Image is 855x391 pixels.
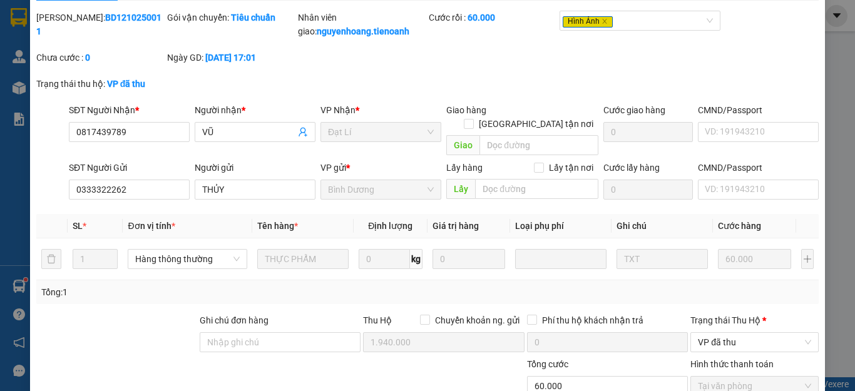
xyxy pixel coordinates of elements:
[49,21,173,29] strong: NHẬN HÀNG NHANH - GIAO TỐC HÀNH
[84,31,138,40] strong: 1900 633 614
[698,161,819,175] div: CMND/Passport
[446,163,483,173] span: Lấy hàng
[167,11,295,24] div: Gói vận chuyển:
[363,315,392,325] span: Thu Hộ
[36,77,197,91] div: Trạng thái thu hộ:
[320,105,356,115] span: VP Nhận
[603,122,693,142] input: Cước giao hàng
[195,103,315,117] div: Người nhận
[537,313,648,327] span: Phí thu hộ khách nhận trả
[257,221,298,231] span: Tên hàng
[474,117,598,131] span: [GEOGRAPHIC_DATA] tận nơi
[73,221,83,231] span: SL
[698,103,819,117] div: CMND/Passport
[107,79,146,89] b: VP đã thu
[95,45,158,58] span: VP Nhận: [GEOGRAPHIC_DATA]
[612,214,713,238] th: Ghi chú
[167,51,295,64] div: Ngày GD:
[5,48,77,54] span: VP Gửi: [PERSON_NAME]
[5,63,66,69] span: ĐC: QL14, Chợ Đạt Lý
[298,11,426,38] div: Nhân viên giao:
[698,333,811,352] span: VP đã thu
[563,16,613,28] span: Hình Ảnh
[128,221,175,231] span: Đơn vị tính
[430,313,525,327] span: Chuyển khoản ng. gửi
[298,127,308,137] span: user-add
[200,315,269,325] label: Ghi chú đơn hàng
[446,135,479,155] span: Giao
[5,76,50,82] span: ĐT:0931 608 606
[544,161,598,175] span: Lấy tận nơi
[603,180,693,200] input: Cước lấy hàng
[446,179,475,199] span: Lấy
[603,105,665,115] label: Cước giao hàng
[5,8,36,39] img: logo
[801,249,814,269] button: plus
[95,59,175,73] span: ĐC: 804 Song Hành, XLHN, P Hiệp Phú Q9
[41,285,331,299] div: Tổng: 1
[510,214,612,238] th: Loại phụ phí
[475,179,598,199] input: Dọc đường
[429,11,557,24] div: Cước rồi :
[433,221,479,231] span: Giá trị hàng
[368,221,412,231] span: Định lượng
[36,51,165,64] div: Chưa cước :
[85,53,90,63] b: 0
[603,163,660,173] label: Cước lấy hàng
[36,11,165,38] div: [PERSON_NAME]:
[328,180,434,199] span: Bình Dương
[479,135,598,155] input: Dọc đường
[205,53,256,63] b: [DATE] 17:01
[446,105,486,115] span: Giao hàng
[328,123,434,141] span: Đạt Lí
[690,359,774,369] label: Hình thức thanh toán
[27,86,161,96] span: ----------------------------------------------
[95,76,143,82] span: ĐT: 0935 82 08 08
[718,249,791,269] input: 0
[410,249,422,269] span: kg
[135,250,239,268] span: Hàng thông thường
[69,161,190,175] div: SĐT Người Gửi
[320,161,441,175] div: VP gửi
[468,13,495,23] b: 60.000
[527,359,568,369] span: Tổng cước
[41,249,61,269] button: delete
[69,103,190,117] div: SĐT Người Nhận
[231,13,275,23] b: Tiêu chuẩn
[257,249,349,269] input: VD: Bàn, Ghế
[195,161,315,175] div: Người gửi
[602,18,608,24] span: close
[690,313,819,327] div: Trạng thái Thu Hộ
[617,249,708,269] input: Ghi Chú
[718,221,761,231] span: Cước hàng
[200,332,361,352] input: Ghi chú đơn hàng
[433,249,506,269] input: 0
[46,7,175,19] span: CTY TNHH DLVT TIẾN OANH
[317,26,409,36] b: nguyenhoang.tienoanh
